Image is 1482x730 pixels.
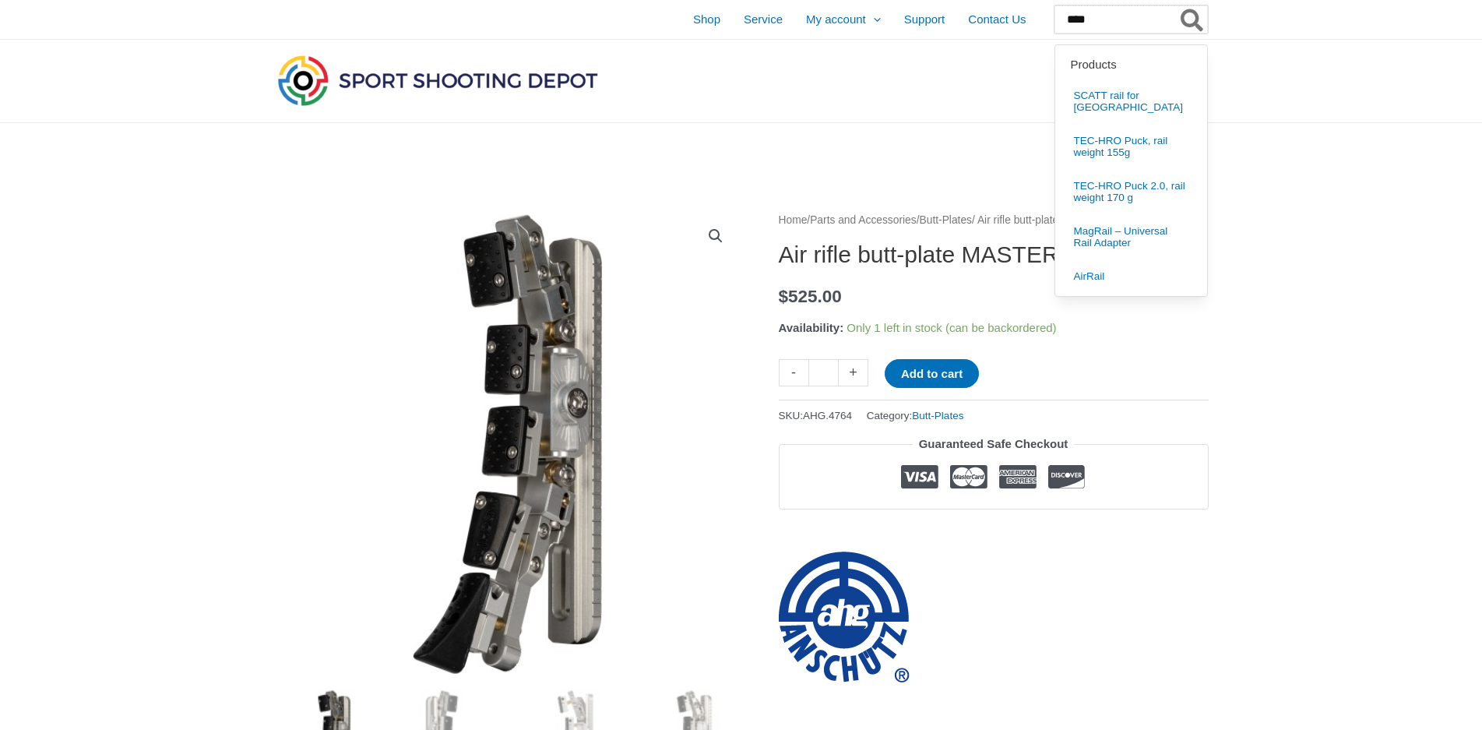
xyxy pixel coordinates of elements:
a: Butt-Plates [920,214,972,226]
a: Parts and Accessories [810,214,917,226]
span: AirRail [1074,270,1105,282]
div: Search results [1054,44,1208,297]
legend: Guaranteed Safe Checkout [913,433,1075,455]
span: $ [779,287,789,306]
span: SKU: [779,406,853,425]
a: - [779,359,808,386]
a: + [839,359,868,386]
img: Air rifle butt-plate MASTER [274,210,741,678]
a: View full-screen image gallery [702,222,730,250]
span: TEC-HRO Puck 2.0, rail weight 170 g [1074,180,1188,203]
span: MagRail – Universal Rail Adapter [1074,225,1188,249]
h1: Air rifle butt-plate MASTER [779,241,1209,269]
span: Category: [867,406,964,425]
label: Products [1058,45,1204,79]
iframe: Customer reviews powered by Trustpilot [779,521,1209,540]
span: AHG.4764 [803,410,852,421]
nav: Breadcrumb [779,210,1209,231]
span: Only 1 left in stock (can be backordered) [847,321,1056,334]
a: ahg-Anschütz [779,552,910,682]
a: Butt-Plates [912,410,963,421]
bdi: 525.00 [779,287,842,306]
img: Sport Shooting Depot [274,51,601,109]
a: Home [779,214,808,226]
button: Search [1178,5,1208,34]
span: TEC-HRO Puck, rail weight 155g [1074,135,1188,158]
span: SCATT rail for [GEOGRAPHIC_DATA] [1074,90,1188,113]
input: Product quantity [808,359,839,386]
span: Availability: [779,321,844,334]
button: Add to cart [885,359,979,388]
